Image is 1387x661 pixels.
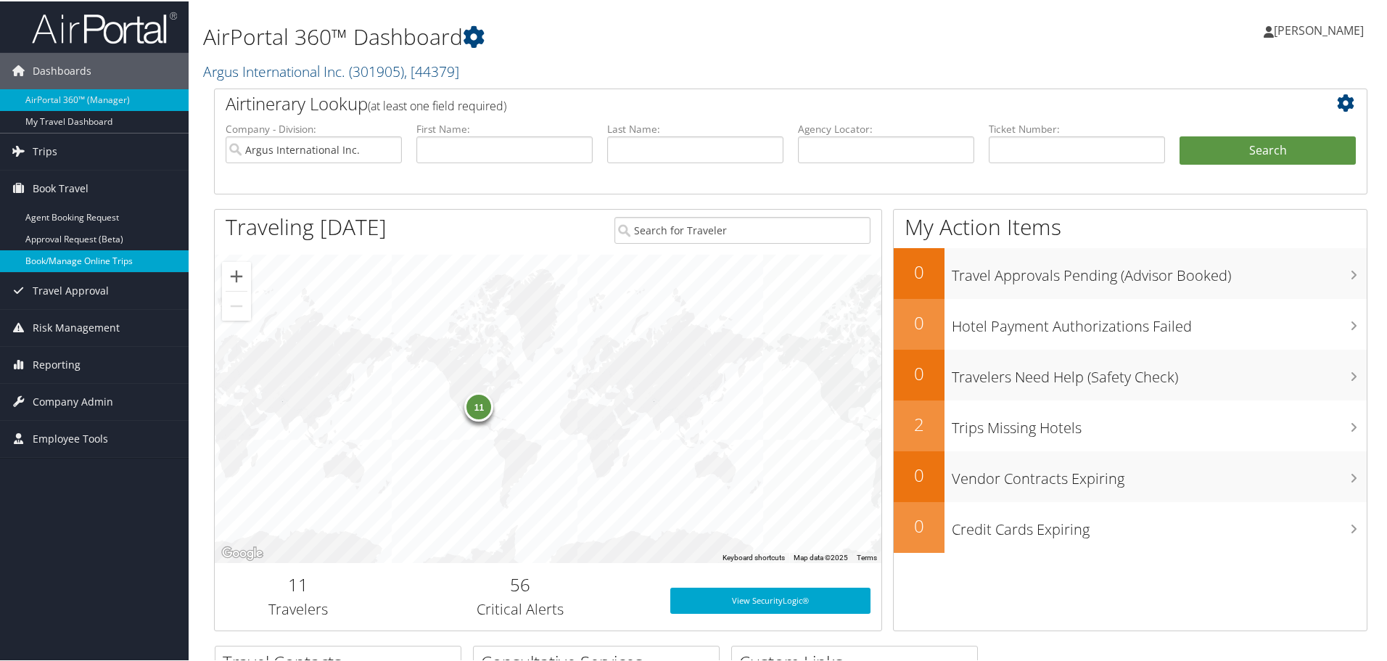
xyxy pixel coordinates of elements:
[952,409,1367,437] h3: Trips Missing Hotels
[894,399,1367,450] a: 2Trips Missing Hotels
[670,586,871,612] a: View SecurityLogic®
[952,257,1367,284] h3: Travel Approvals Pending (Advisor Booked)
[894,501,1367,551] a: 0Credit Cards Expiring
[404,60,459,80] span: , [ 44379 ]
[349,60,404,80] span: ( 301905 )
[226,90,1260,115] h2: Airtinerary Lookup
[218,543,266,562] a: Open this area in Google Maps (opens a new window)
[203,20,987,51] h1: AirPortal 360™ Dashboard
[218,543,266,562] img: Google
[723,551,785,562] button: Keyboard shortcuts
[464,391,493,420] div: 11
[1180,135,1356,164] button: Search
[894,411,944,435] h2: 2
[33,308,120,345] span: Risk Management
[226,598,371,618] h3: Travelers
[33,419,108,456] span: Employee Tools
[1264,7,1378,51] a: [PERSON_NAME]
[794,552,848,560] span: Map data ©2025
[368,97,506,112] span: (at least one field required)
[226,571,371,596] h2: 11
[952,358,1367,386] h3: Travelers Need Help (Safety Check)
[226,210,387,241] h1: Traveling [DATE]
[798,120,974,135] label: Agency Locator:
[33,132,57,168] span: Trips
[33,382,113,419] span: Company Admin
[894,360,944,385] h2: 0
[614,215,871,242] input: Search for Traveler
[894,297,1367,348] a: 0Hotel Payment Authorizations Failed
[894,450,1367,501] a: 0Vendor Contracts Expiring
[226,120,402,135] label: Company - Division:
[894,247,1367,297] a: 0Travel Approvals Pending (Advisor Booked)
[857,552,877,560] a: Terms (opens in new tab)
[416,120,593,135] label: First Name:
[33,169,89,205] span: Book Travel
[952,460,1367,488] h3: Vendor Contracts Expiring
[989,120,1165,135] label: Ticket Number:
[952,308,1367,335] h3: Hotel Payment Authorizations Failed
[33,345,81,382] span: Reporting
[894,461,944,486] h2: 0
[952,511,1367,538] h3: Credit Cards Expiring
[894,348,1367,399] a: 0Travelers Need Help (Safety Check)
[222,290,251,319] button: Zoom out
[894,210,1367,241] h1: My Action Items
[894,309,944,334] h2: 0
[607,120,783,135] label: Last Name:
[203,60,459,80] a: Argus International Inc.
[894,258,944,283] h2: 0
[32,9,177,44] img: airportal-logo.png
[33,52,91,88] span: Dashboards
[392,571,649,596] h2: 56
[392,598,649,618] h3: Critical Alerts
[222,260,251,290] button: Zoom in
[894,512,944,537] h2: 0
[33,271,109,308] span: Travel Approval
[1274,21,1364,37] span: [PERSON_NAME]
